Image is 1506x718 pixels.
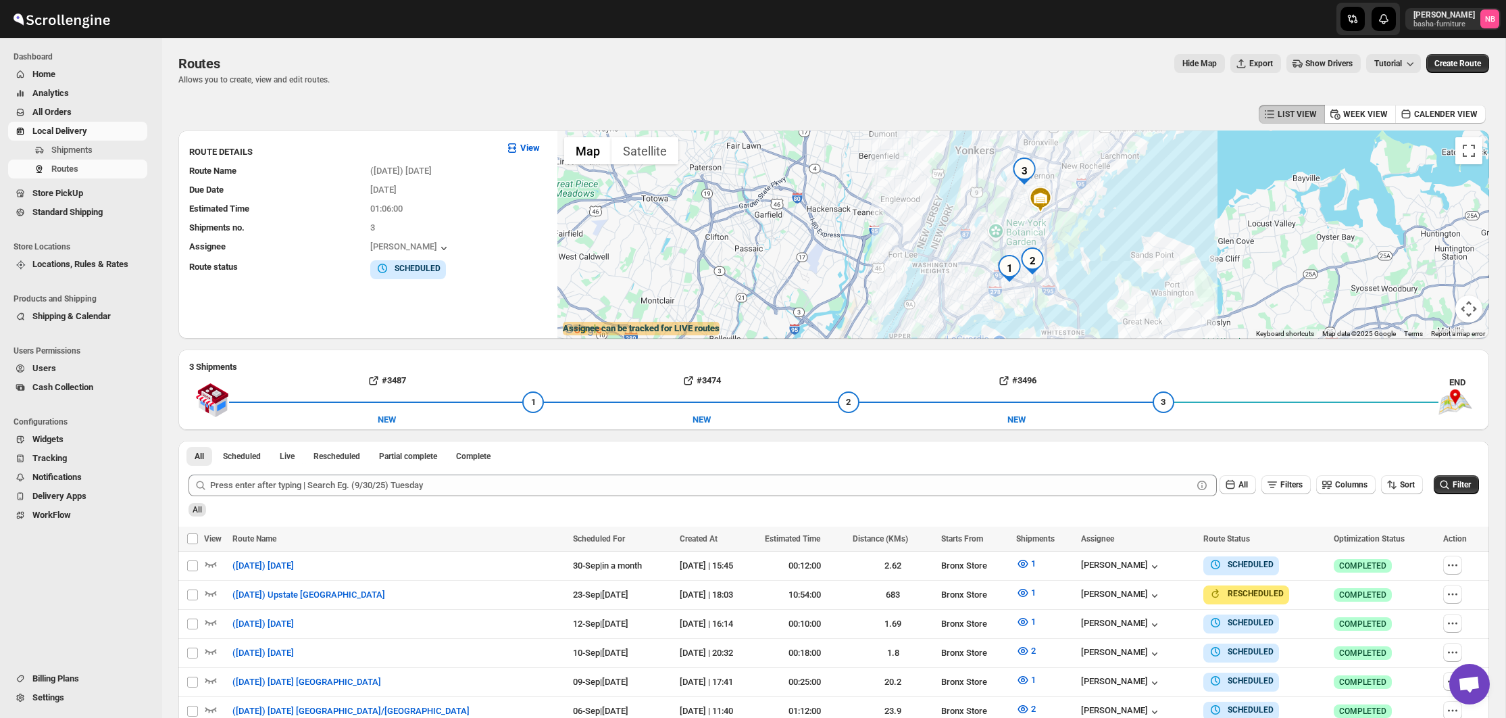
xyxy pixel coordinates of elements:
div: NEW [1007,413,1026,427]
button: [PERSON_NAME] [1081,560,1161,573]
button: [PERSON_NAME] [1081,647,1161,661]
b: #3496 [1012,375,1036,385]
button: Tutorial [1366,54,1421,73]
button: 1 [1008,553,1044,575]
div: 00:12:00 [765,559,845,573]
button: 1 [1008,669,1044,691]
b: View [520,143,540,153]
span: Analytics [32,88,69,98]
span: All [193,505,202,514]
button: #3496 [859,370,1174,391]
span: Optimization Status [1334,534,1405,544]
img: ScrollEngine [11,2,112,36]
span: WorkFlow [32,510,71,520]
p: basha-furniture [1413,20,1475,28]
button: [PERSON_NAME] [370,241,451,255]
button: [PERSON_NAME] [1081,676,1161,690]
button: User menu [1405,8,1501,30]
button: Home [8,65,147,84]
button: SCHEDULED [376,262,441,275]
span: 1 [1031,675,1036,685]
span: Due Date [189,185,224,195]
button: Shipping & Calendar [8,307,147,326]
div: 10:54:00 [765,588,845,602]
span: ([DATE]) [DATE] [370,166,432,176]
button: Create Route [1426,54,1489,73]
button: Analytics [8,84,147,103]
div: [DATE] | 17:41 [680,675,757,689]
button: Widgets [8,430,147,449]
span: All Orders [32,107,72,117]
span: Hide Map [1182,58,1217,69]
div: Bronx Store [941,559,1008,573]
button: #3487 [229,370,544,391]
div: [DATE] | 15:45 [680,559,757,573]
div: [DATE] | 18:03 [680,588,757,602]
img: Google [561,321,605,339]
span: 2 [846,397,851,407]
b: RESCHEDULED [1228,589,1284,598]
button: Show satellite imagery [611,137,678,164]
button: SCHEDULED [1209,558,1274,571]
b: SCHEDULED [1228,560,1274,569]
span: ([DATE]) [DATE] [232,559,294,573]
span: Local Delivery [32,126,87,136]
button: Show street map [564,137,611,164]
span: All [195,451,204,462]
span: Standard Shipping [32,207,103,217]
span: Settings [32,692,64,702]
button: CALENDER VIEW [1395,105,1486,124]
span: 1 [1031,617,1036,627]
span: Home [32,69,55,79]
button: Sort [1381,475,1423,494]
a: Terms (opens in new tab) [1404,330,1423,337]
span: Routes [178,55,220,72]
span: CALENDER VIEW [1414,109,1478,120]
div: 1.69 [853,617,932,631]
div: [DATE] | 11:40 [680,704,757,718]
span: 30-Sep | in a month [573,560,642,571]
div: 683 [853,588,932,602]
span: Route Status [1203,534,1250,544]
button: ([DATE]) [DATE] [224,555,302,577]
span: Sort [1400,480,1415,489]
span: Dashboard [14,51,153,62]
div: 00:18:00 [765,646,845,660]
button: Keyboard shortcuts [1256,329,1314,339]
button: Billing Plans [8,669,147,688]
span: Shipments no. [189,222,245,233]
div: 00:25:00 [765,675,845,689]
input: Press enter after typing | Search Eg. (9/30/25) Tuesday [210,475,1193,496]
button: 1 [1008,582,1044,604]
span: ([DATE]) [DATE] [GEOGRAPHIC_DATA]/[GEOGRAPHIC_DATA] [232,704,470,718]
button: Locations, Rules & Rates [8,255,147,274]
span: 2 [1031,704,1036,714]
button: SCHEDULED [1209,674,1274,688]
span: Columns [1335,480,1367,489]
div: [PERSON_NAME] [1081,589,1161,602]
div: 1 [996,255,1023,282]
button: Map action label [1174,54,1225,73]
button: ([DATE]) [DATE] [224,613,302,635]
span: Tutorial [1374,59,1402,68]
div: NEW [378,413,396,427]
span: Users [32,363,56,373]
span: Tracking [32,453,67,463]
span: ([DATE]) [DATE] [232,617,294,631]
button: Show Drivers [1286,54,1361,73]
span: View [204,534,222,544]
span: COMPLETED [1339,648,1386,659]
span: Shipments [1016,534,1055,544]
div: Bronx Store [941,646,1008,660]
button: Delivery Apps [8,487,147,506]
span: 3 [1161,397,1165,407]
button: #3474 [544,370,859,391]
span: Rescheduled [313,451,360,462]
span: Action [1443,534,1467,544]
span: Nael Basha [1480,9,1499,28]
span: Users Permissions [14,345,153,356]
button: WEEK VIEW [1324,105,1396,124]
span: COMPLETED [1339,706,1386,717]
span: Created At [680,534,718,544]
